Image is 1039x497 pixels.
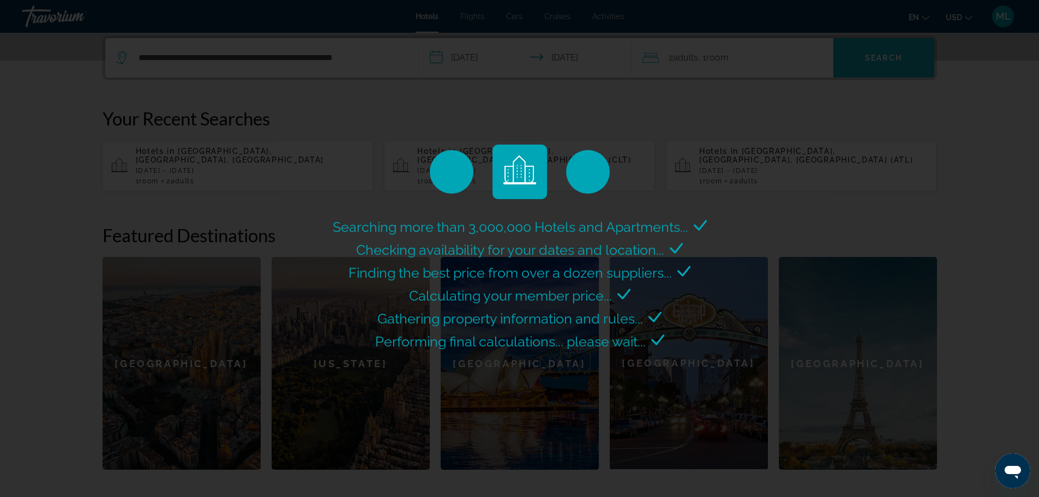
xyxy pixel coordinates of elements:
[349,265,672,281] span: Finding the best price from over a dozen suppliers...
[356,242,664,258] span: Checking availability for your dates and location...
[377,310,643,327] span: Gathering property information and rules...
[409,288,612,304] span: Calculating your member price...
[995,453,1030,488] iframe: Button to launch messaging window
[375,333,646,350] span: Performing final calculations... please wait...
[333,219,688,235] span: Searching more than 3,000,000 Hotels and Apartments...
